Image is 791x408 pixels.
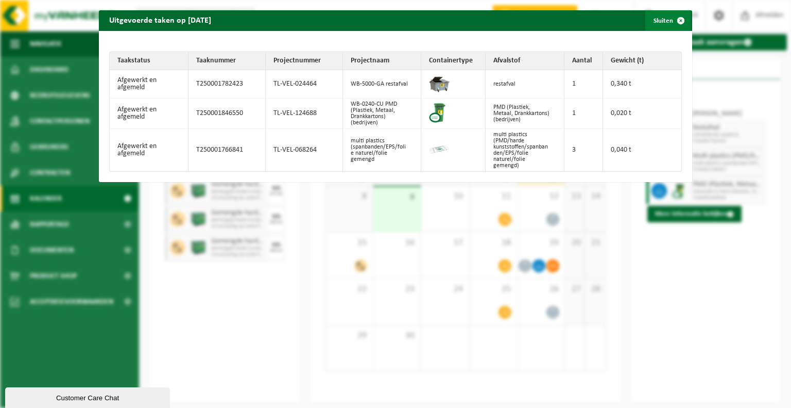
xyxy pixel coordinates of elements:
[486,129,564,171] td: multi plastics (PMD/harde kunststoffen/spanbanden/EPS/folie naturel/folie gemengd)
[343,52,422,70] th: Projectnaam
[429,73,450,93] img: WB-5000-GAL-GY-01
[603,129,682,171] td: 0,040 t
[343,70,422,99] td: WB-5000-GA restafval
[266,129,343,171] td: TL-VEL-068264
[266,99,343,129] td: TL-VEL-124688
[486,99,564,129] td: PMD (Plastiek, Metaal, Drankkartons) (bedrijven)
[429,102,450,123] img: WB-0240-CU
[188,129,266,171] td: T250001766841
[188,52,266,70] th: Taaknummer
[603,99,682,129] td: 0,020 t
[564,52,603,70] th: Aantal
[421,52,486,70] th: Containertype
[564,129,603,171] td: 3
[188,70,266,99] td: T250001782423
[564,70,603,99] td: 1
[564,99,603,129] td: 1
[486,52,564,70] th: Afvalstof
[110,52,188,70] th: Taakstatus
[645,10,691,31] button: Sluiten
[603,52,682,70] th: Gewicht (t)
[486,70,564,99] td: restafval
[343,129,422,171] td: multi plastics (spanbanden/EPS/folie naturel/folie gemengd
[188,99,266,129] td: T250001846550
[110,70,188,99] td: Afgewerkt en afgemeld
[110,129,188,171] td: Afgewerkt en afgemeld
[266,70,343,99] td: TL-VEL-024464
[343,99,422,129] td: WB-0240-CU PMD (Plastiek, Metaal, Drankkartons) (bedrijven)
[110,99,188,129] td: Afgewerkt en afgemeld
[5,385,172,408] iframe: chat widget
[603,70,682,99] td: 0,340 t
[429,139,450,159] img: LP-SK-00500-LPE-16
[266,52,343,70] th: Projectnummer
[99,10,221,30] h2: Uitgevoerde taken op [DATE]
